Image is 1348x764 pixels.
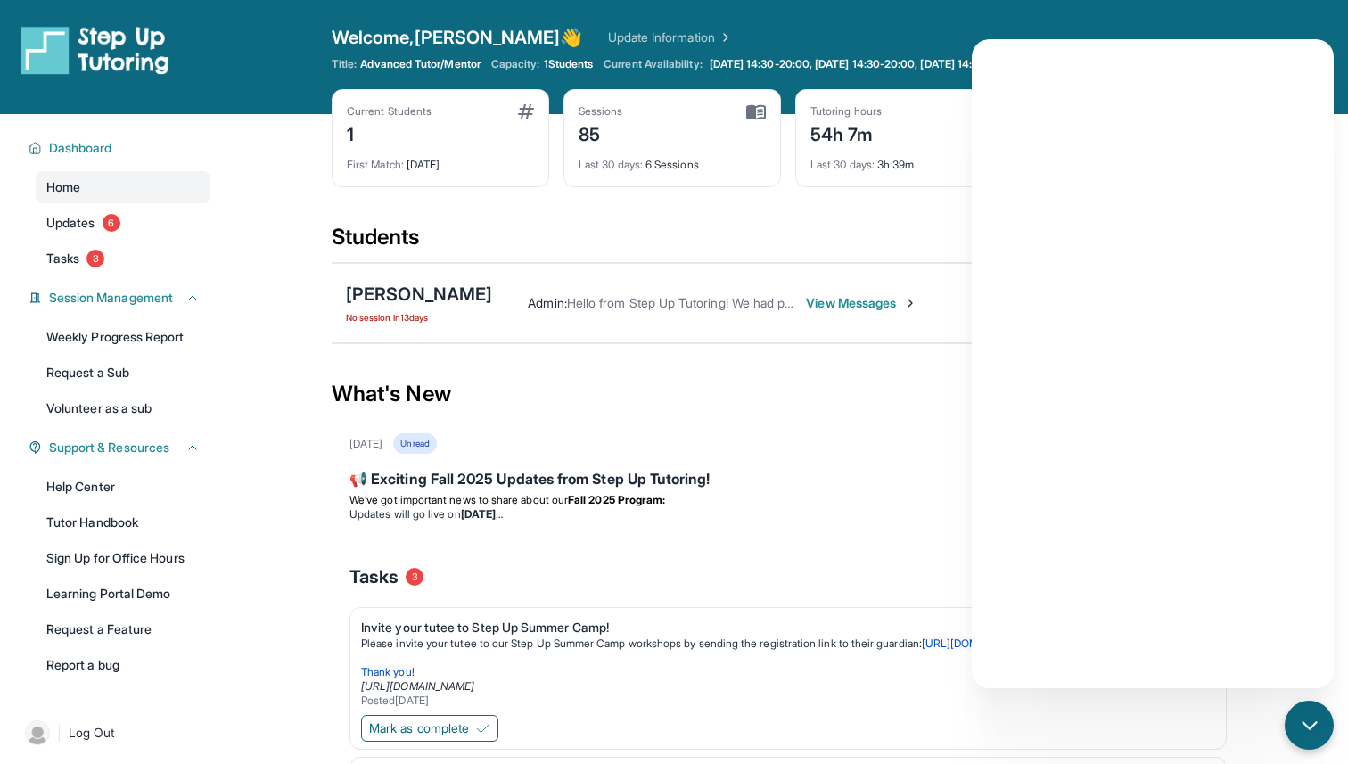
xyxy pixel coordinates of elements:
[36,613,210,645] a: Request a Feature
[579,147,766,172] div: 6 Sessions
[461,507,503,521] strong: [DATE]
[36,542,210,574] a: Sign Up for Office Hours
[36,242,210,275] a: Tasks3
[25,720,50,745] img: user-img
[49,139,112,157] span: Dashboard
[528,295,566,310] span: Admin :
[332,25,583,50] span: Welcome, [PERSON_NAME] 👋
[36,649,210,681] a: Report a bug
[349,437,382,451] div: [DATE]
[361,715,498,742] button: Mark as complete
[332,223,1245,262] div: Students
[346,282,492,307] div: [PERSON_NAME]
[349,493,568,506] span: We’ve got important news to share about our
[350,608,1226,711] a: Invite your tutee to Step Up Summer Camp!Please invite your tutee to our Step Up Summer Camp work...
[36,506,210,538] a: Tutor Handbook
[922,637,1035,650] a: [URL][DOMAIN_NAME]
[332,355,1245,433] div: What's New
[42,289,200,307] button: Session Management
[810,147,998,172] div: 3h 39m
[347,147,534,172] div: [DATE]
[604,57,702,71] span: Current Availability:
[346,310,492,324] span: No session in 13 days
[103,214,120,232] span: 6
[36,471,210,503] a: Help Center
[972,39,1334,688] iframe: Chatbot
[46,178,80,196] span: Home
[57,722,62,743] span: |
[361,665,415,678] span: Thank you!
[476,721,490,735] img: Mark as complete
[393,433,436,454] div: Unread
[349,564,399,589] span: Tasks
[36,392,210,424] a: Volunteer as a sub
[86,250,104,267] span: 3
[49,289,173,307] span: Session Management
[69,724,115,742] span: Log Out
[361,679,474,693] a: [URL][DOMAIN_NAME]
[518,104,534,119] img: card
[746,104,766,120] img: card
[903,296,917,310] img: Chevron-Right
[579,158,643,171] span: Last 30 days :
[361,694,1201,708] div: Posted [DATE]
[36,321,210,353] a: Weekly Progress Report
[810,104,882,119] div: Tutoring hours
[369,719,469,737] span: Mark as complete
[347,158,404,171] span: First Match :
[42,439,200,456] button: Support & Resources
[810,158,875,171] span: Last 30 days :
[579,104,623,119] div: Sessions
[42,139,200,157] button: Dashboard
[491,57,540,71] span: Capacity:
[806,294,917,312] span: View Messages
[568,493,665,506] strong: Fall 2025 Program:
[710,57,1232,71] span: [DATE] 14:30-20:00, [DATE] 14:30-20:00, [DATE] 14:30-20:00, [DATE] 14:30-20:00, [DATE] 14:30-20:00
[347,104,432,119] div: Current Students
[361,619,1201,637] div: Invite your tutee to Step Up Summer Camp!
[360,57,480,71] span: Advanced Tutor/Mentor
[1285,701,1334,750] button: chat-button
[347,119,432,147] div: 1
[332,57,357,71] span: Title:
[46,250,79,267] span: Tasks
[349,507,1227,522] li: Updates will go live on
[46,214,95,232] span: Updates
[406,568,423,586] span: 3
[349,468,1227,493] div: 📢 Exciting Fall 2025 Updates from Step Up Tutoring!
[544,57,594,71] span: 1 Students
[715,29,733,46] img: Chevron Right
[49,439,169,456] span: Support & Resources
[36,171,210,203] a: Home
[706,57,1236,71] a: [DATE] 14:30-20:00, [DATE] 14:30-20:00, [DATE] 14:30-20:00, [DATE] 14:30-20:00, [DATE] 14:30-20:00
[361,637,1201,651] p: Please invite your tutee to our Step Up Summer Camp workshops by sending the registration link to...
[21,25,169,75] img: logo
[608,29,733,46] a: Update Information
[36,207,210,239] a: Updates6
[18,713,210,752] a: |Log Out
[810,119,882,147] div: 54h 7m
[579,119,623,147] div: 85
[36,357,210,389] a: Request a Sub
[36,578,210,610] a: Learning Portal Demo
